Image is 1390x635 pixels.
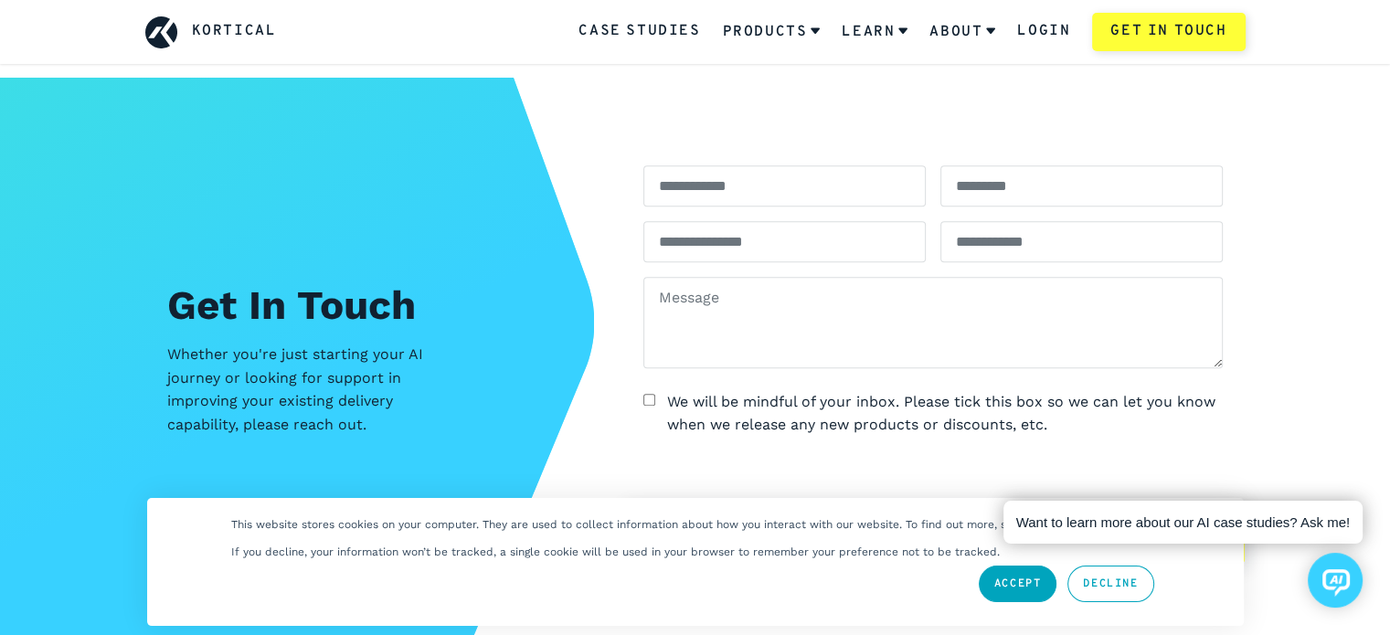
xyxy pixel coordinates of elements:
a: Case Studies [578,20,700,44]
a: About [929,8,995,56]
a: Products [722,8,820,56]
h2: Get In Touch [167,275,557,335]
a: Learn [842,8,907,56]
a: Kortical [192,20,277,44]
p: If you decline, your information won’t be tracked, a single cookie will be used in your browser t... [231,545,1000,558]
a: Accept [979,566,1057,602]
label: We will be mindful of your inbox. Please tick this box so we can let you know when we release any... [667,390,1224,437]
a: Decline [1067,566,1153,602]
p: Whether you're just starting your AI journey or looking for support in improving your existing de... [167,343,441,436]
a: Login [1017,20,1070,44]
p: This website stores cookies on your computer. They are used to collect information about how you ... [231,518,1118,531]
a: Get in touch [1092,13,1245,51]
